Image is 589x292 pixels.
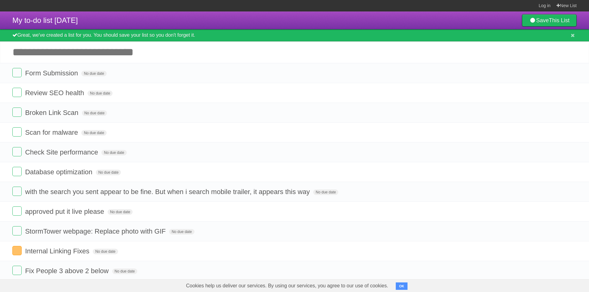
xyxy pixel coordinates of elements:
[25,168,94,176] span: Database optimization
[12,147,22,156] label: Done
[96,170,121,175] span: No due date
[12,187,22,196] label: Done
[12,206,22,216] label: Done
[169,229,194,235] span: No due date
[81,130,106,136] span: No due date
[25,89,86,97] span: Review SEO health
[12,68,22,77] label: Done
[522,14,577,27] a: SaveThis List
[12,16,78,24] span: My to-do list [DATE]
[93,249,118,254] span: No due date
[25,208,106,215] span: approved put it live please
[12,108,22,117] label: Done
[25,129,79,136] span: Scan for malware
[25,69,79,77] span: Form Submission
[81,71,106,76] span: No due date
[25,267,110,275] span: Fix People 3 above 2 below
[112,269,137,274] span: No due date
[25,109,80,116] span: Broken Link Scan
[25,247,91,255] span: Internal Linking Fixes
[12,88,22,97] label: Done
[12,167,22,176] label: Done
[25,188,311,196] span: with the search you sent appear to be fine. But when i search mobile trailer, it appears this way
[87,91,113,96] span: No due date
[25,148,100,156] span: Check Site performance
[180,280,395,292] span: Cookies help us deliver our services. By using our services, you agree to our use of cookies.
[396,282,408,290] button: OK
[12,127,22,137] label: Done
[82,110,107,116] span: No due date
[108,209,133,215] span: No due date
[12,266,22,275] label: Done
[101,150,126,155] span: No due date
[25,227,167,235] span: StormTower webpage: Replace photo with GIF
[12,246,22,255] label: Done
[549,17,570,23] b: This List
[12,226,22,235] label: Done
[313,189,338,195] span: No due date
